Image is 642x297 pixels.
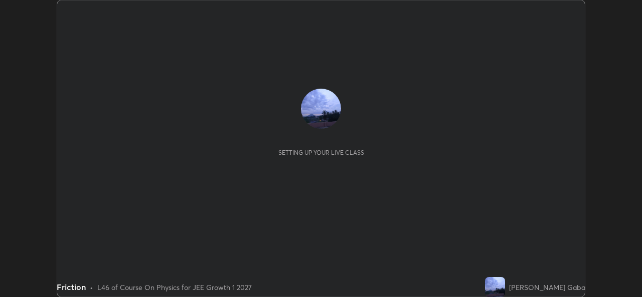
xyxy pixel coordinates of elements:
[485,277,505,297] img: ee2751fcab3e493bb05435c8ccc7e9b6.jpg
[97,282,252,292] div: L46 of Course On Physics for JEE Growth 1 2027
[278,149,364,156] div: Setting up your live class
[57,281,86,293] div: Friction
[90,282,93,292] div: •
[301,89,341,129] img: ee2751fcab3e493bb05435c8ccc7e9b6.jpg
[509,282,585,292] div: [PERSON_NAME] Gaba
